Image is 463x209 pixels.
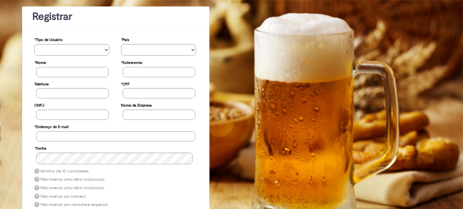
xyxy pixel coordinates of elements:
label: Pelo menos uma letra maiúscula. [41,177,105,182]
label: Nome da Empresa [121,100,152,110]
label: Senha [34,143,46,153]
label: Endereço de E-mail [34,121,69,131]
label: Tipo de Usuário [34,34,63,44]
label: Nome [34,57,46,67]
label: Telefone [34,79,49,88]
label: CNPJ [34,100,44,110]
h1: Registrar [32,11,199,22]
label: País [121,34,129,44]
label: CPF [121,79,130,88]
label: Mínimo de 10 caracteres. [41,169,89,174]
label: Pelo menos um caractere especial. [41,202,108,208]
label: Pelo menos um número. [41,194,86,199]
label: Pelo menos uma letra minúscula. [41,185,105,191]
label: Sobrenome [121,57,142,67]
